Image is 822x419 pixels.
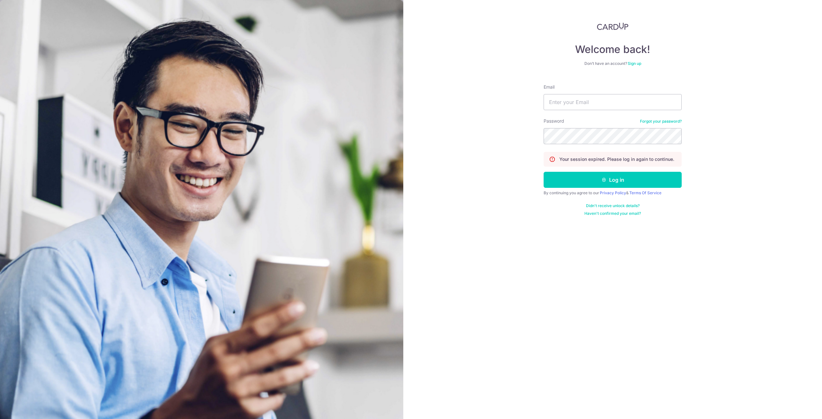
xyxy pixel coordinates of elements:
[628,61,641,66] a: Sign up
[629,190,661,195] a: Terms Of Service
[544,172,682,188] button: Log in
[640,119,682,124] a: Forgot your password?
[544,118,564,124] label: Password
[597,22,628,30] img: CardUp Logo
[584,211,641,216] a: Haven't confirmed your email?
[544,94,682,110] input: Enter your Email
[586,203,640,208] a: Didn't receive unlock details?
[544,84,555,90] label: Email
[544,190,682,196] div: By continuing you agree to our &
[544,43,682,56] h4: Welcome back!
[544,61,682,66] div: Don’t have an account?
[559,156,674,162] p: Your session expired. Please log in again to continue.
[600,190,626,195] a: Privacy Policy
